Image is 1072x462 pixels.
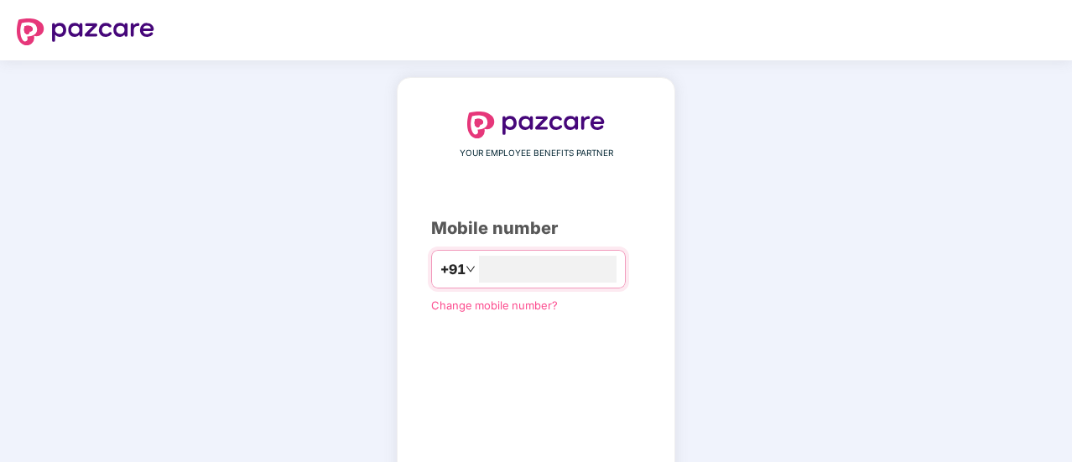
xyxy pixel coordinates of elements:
[431,298,558,312] a: Change mobile number?
[467,112,605,138] img: logo
[431,215,641,241] div: Mobile number
[17,18,154,45] img: logo
[466,264,476,274] span: down
[460,147,613,160] span: YOUR EMPLOYEE BENEFITS PARTNER
[440,259,466,280] span: +91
